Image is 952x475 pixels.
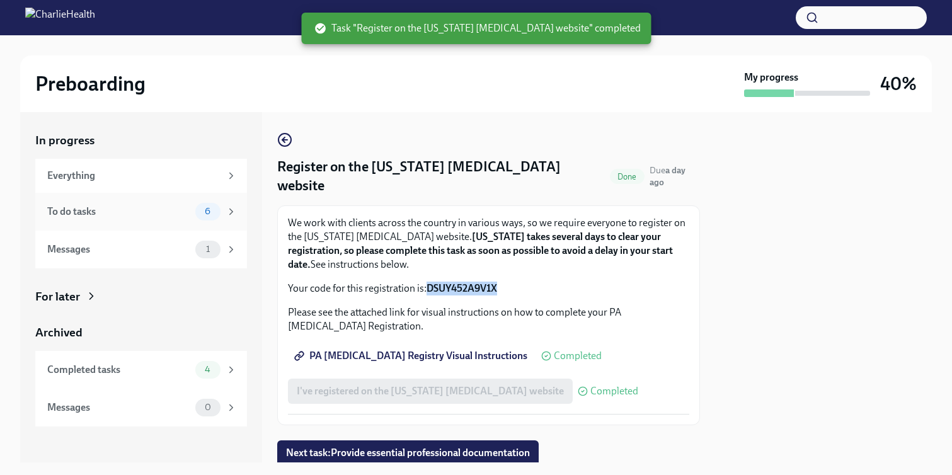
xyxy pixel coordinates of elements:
[35,289,80,305] div: For later
[35,231,247,268] a: Messages1
[47,205,190,219] div: To do tasks
[610,172,645,181] span: Done
[288,306,689,333] p: Please see the attached link for visual instructions on how to complete your PA [MEDICAL_DATA] Re...
[277,440,539,466] button: Next task:Provide essential professional documentation
[590,386,638,396] span: Completed
[35,132,247,149] a: In progress
[744,71,798,84] strong: My progress
[880,72,917,95] h3: 40%
[650,164,700,188] span: August 20th, 2025 09:00
[25,8,95,28] img: CharlieHealth
[288,282,689,295] p: Your code for this registration is:
[47,363,190,377] div: Completed tasks
[198,244,217,254] span: 1
[288,231,673,270] strong: [US_STATE] takes several days to clear your registration, so please complete this task as soon as...
[650,165,685,188] strong: a day ago
[650,165,685,188] span: Due
[314,21,641,35] span: Task "Register on the [US_STATE] [MEDICAL_DATA] website" completed
[35,193,247,231] a: To do tasks6
[427,282,497,294] strong: DSUY452A9V1X
[197,207,218,216] span: 6
[35,159,247,193] a: Everything
[35,351,247,389] a: Completed tasks4
[47,401,190,415] div: Messages
[35,71,146,96] h2: Preboarding
[288,343,536,369] a: PA [MEDICAL_DATA] Registry Visual Instructions
[288,216,689,272] p: We work with clients across the country in various ways, so we require everyone to register on th...
[47,243,190,256] div: Messages
[197,365,218,374] span: 4
[297,350,527,362] span: PA [MEDICAL_DATA] Registry Visual Instructions
[277,157,605,195] h4: Register on the [US_STATE] [MEDICAL_DATA] website
[286,447,530,459] span: Next task : Provide essential professional documentation
[35,389,247,426] a: Messages0
[197,403,219,412] span: 0
[47,169,221,183] div: Everything
[554,351,602,361] span: Completed
[35,324,247,341] a: Archived
[35,289,247,305] a: For later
